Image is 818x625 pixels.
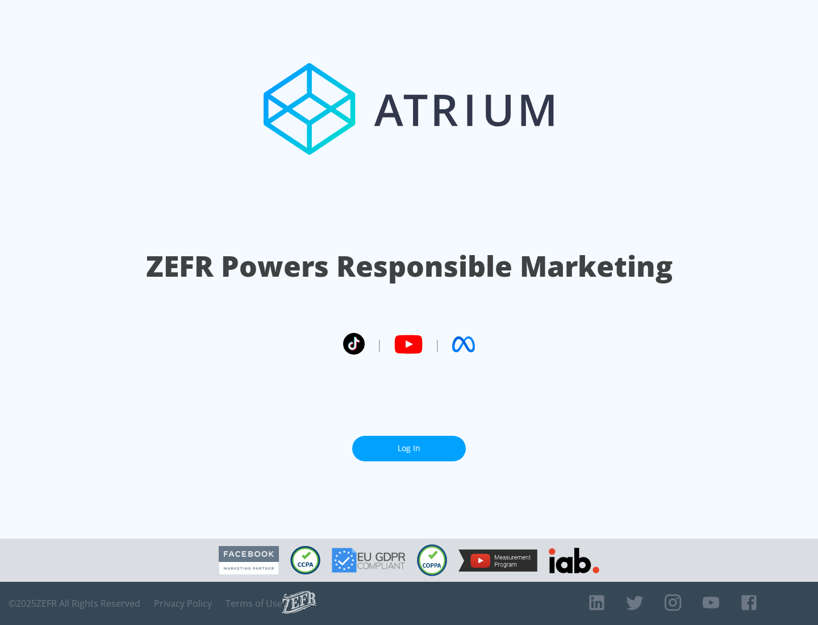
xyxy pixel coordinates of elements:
span: | [376,336,383,353]
a: Log In [352,436,466,461]
span: | [434,336,441,353]
img: CCPA Compliant [290,546,320,574]
a: Terms of Use [226,598,282,609]
img: COPPA Compliant [417,544,447,576]
a: Privacy Policy [154,598,212,609]
img: GDPR Compliant [332,548,406,573]
span: © 2025 ZEFR All Rights Reserved [9,598,140,609]
img: YouTube Measurement Program [458,549,537,572]
img: IAB [549,548,599,573]
h1: ZEFR Powers Responsible Marketing [146,247,673,286]
img: Facebook Marketing Partner [219,546,279,575]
